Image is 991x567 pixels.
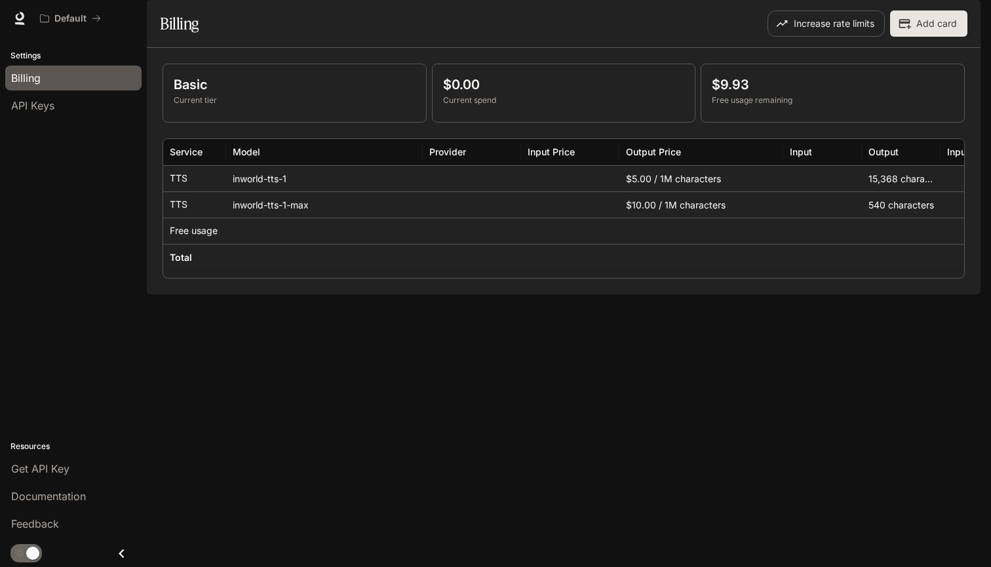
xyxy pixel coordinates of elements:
div: $10.00 / 1M characters [619,191,783,218]
p: Current spend [443,94,685,106]
div: 540 characters [862,191,941,218]
div: 15,368 characters [862,165,941,191]
div: inworld-tts-1-max [226,191,423,218]
button: Increase rate limits [768,10,885,37]
h1: Billing [160,10,199,37]
button: All workspaces [34,5,107,31]
p: Default [54,13,87,24]
p: TTS [170,172,187,185]
div: Output [868,146,899,157]
div: Service [170,146,203,157]
div: Output Price [626,146,681,157]
h6: Total [170,251,192,264]
button: Add card [890,10,967,37]
p: $9.93 [712,75,954,94]
div: $5.00 / 1M characters [619,165,783,191]
div: Model [233,146,260,157]
p: Basic [174,75,416,94]
p: Current tier [174,94,416,106]
div: inworld-tts-1 [226,165,423,191]
div: Input Price [528,146,575,157]
div: Provider [429,146,466,157]
p: Free usage [170,224,218,237]
p: TTS [170,198,187,211]
p: Free usage remaining [712,94,954,106]
p: $0.00 [443,75,685,94]
div: Input [790,146,812,157]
